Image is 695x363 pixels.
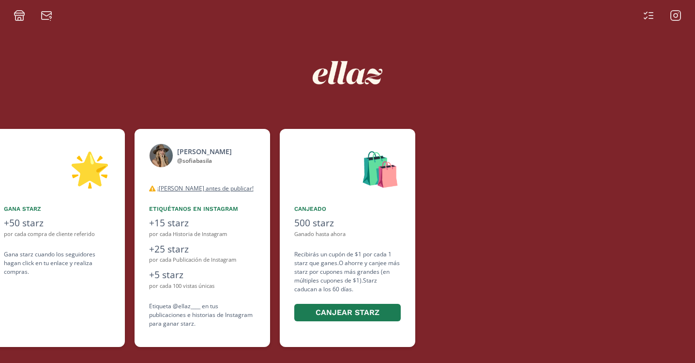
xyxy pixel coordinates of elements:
[149,242,256,256] div: +25 starz
[294,143,401,193] div: 🛍️
[294,216,401,230] div: 500 starz
[304,29,391,116] img: nKmKAABZpYV7
[4,250,110,276] div: Gana starz cuando los seguidores hagan click en tu enlace y realiza compras .
[149,205,256,213] div: Etiquétanos en Instagram
[4,230,110,238] div: por cada compra de cliente referido
[149,143,173,168] img: 491441951_583547058071913_5214158095655559832_n.jpg
[4,143,110,193] div: 🌟
[149,216,256,230] div: +15 starz
[294,304,401,322] button: Canjear starz
[177,157,232,165] div: @ sofiabasila
[294,230,401,238] div: Ganado hasta ahora
[149,302,256,328] div: Etiqueta @ellaz____ en tus publicaciones e historias de Instagram para ganar starz.
[157,184,254,192] u: ¡[PERSON_NAME] antes de publicar!
[149,282,256,290] div: por cada 100 vistas únicas
[4,216,110,230] div: +50 starz
[149,256,256,264] div: por cada Publicación de Instagram
[294,250,401,323] div: Recibirás un cupón de $1 por cada 1 starz que ganes. O ahorre y canjee más starz por cupones más ...
[177,146,232,157] div: [PERSON_NAME]
[4,205,110,213] div: Gana starz
[294,205,401,213] div: Canjeado
[149,268,256,282] div: +5 starz
[149,230,256,238] div: por cada Historia de Instagram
